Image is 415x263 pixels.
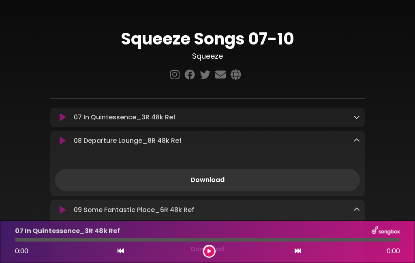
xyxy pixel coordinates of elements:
p: 08 Departure Lounge_8R 48k Ref [74,136,182,146]
p: 07 In Quintessence_3R 48k Ref [15,226,120,236]
h3: Squeeze [50,52,365,61]
span: 0:00 [387,246,400,256]
p: 09 Some Fantastic Place_6R 48k Ref [74,205,194,215]
a: Download [55,169,360,191]
img: songbox-logo-white.png [372,226,400,236]
p: 07 In Quintessence_3R 48k Ref [74,112,175,122]
span: 0:00 [15,246,28,256]
h1: Squeeze Songs 07-10 [50,29,365,49]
